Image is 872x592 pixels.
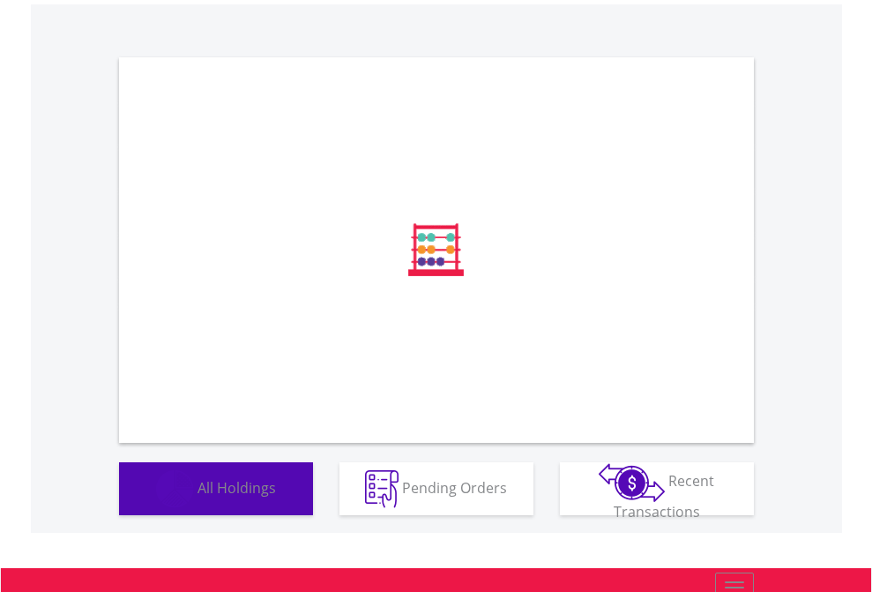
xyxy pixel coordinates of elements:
[339,462,533,515] button: Pending Orders
[599,463,665,502] img: transactions-zar-wht.png
[365,470,399,508] img: pending_instructions-wht.png
[198,477,276,497] span: All Holdings
[560,462,754,515] button: Recent Transactions
[119,462,313,515] button: All Holdings
[402,477,507,497] span: Pending Orders
[156,470,194,508] img: holdings-wht.png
